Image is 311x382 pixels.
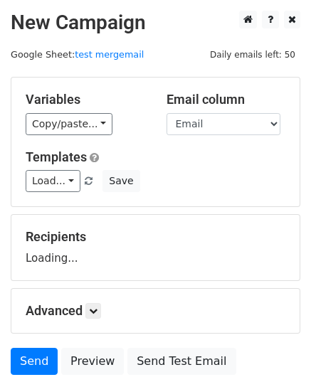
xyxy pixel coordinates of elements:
[26,229,285,266] div: Loading...
[26,92,145,107] h5: Variables
[11,348,58,375] a: Send
[167,92,286,107] h5: Email column
[205,49,300,60] a: Daily emails left: 50
[75,49,144,60] a: test mergemail
[11,49,144,60] small: Google Sheet:
[205,47,300,63] span: Daily emails left: 50
[127,348,236,375] a: Send Test Email
[11,11,300,35] h2: New Campaign
[102,170,139,192] button: Save
[26,113,112,135] a: Copy/paste...
[26,303,285,319] h5: Advanced
[26,149,87,164] a: Templates
[26,170,80,192] a: Load...
[26,229,285,245] h5: Recipients
[61,348,124,375] a: Preview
